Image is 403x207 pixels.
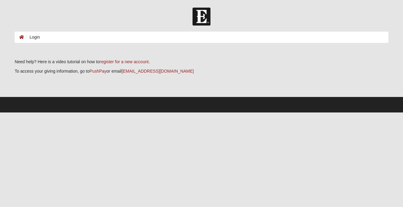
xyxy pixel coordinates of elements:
li: Login [24,34,40,40]
a: register for a new account [100,59,149,64]
p: To access your giving information, go to or email [15,68,388,74]
img: Church of Eleven22 Logo [193,8,210,26]
a: [EMAIL_ADDRESS][DOMAIN_NAME] [122,69,194,74]
a: PushPay [89,69,106,74]
p: Need help? Here is a video tutorial on how to . [15,59,388,65]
